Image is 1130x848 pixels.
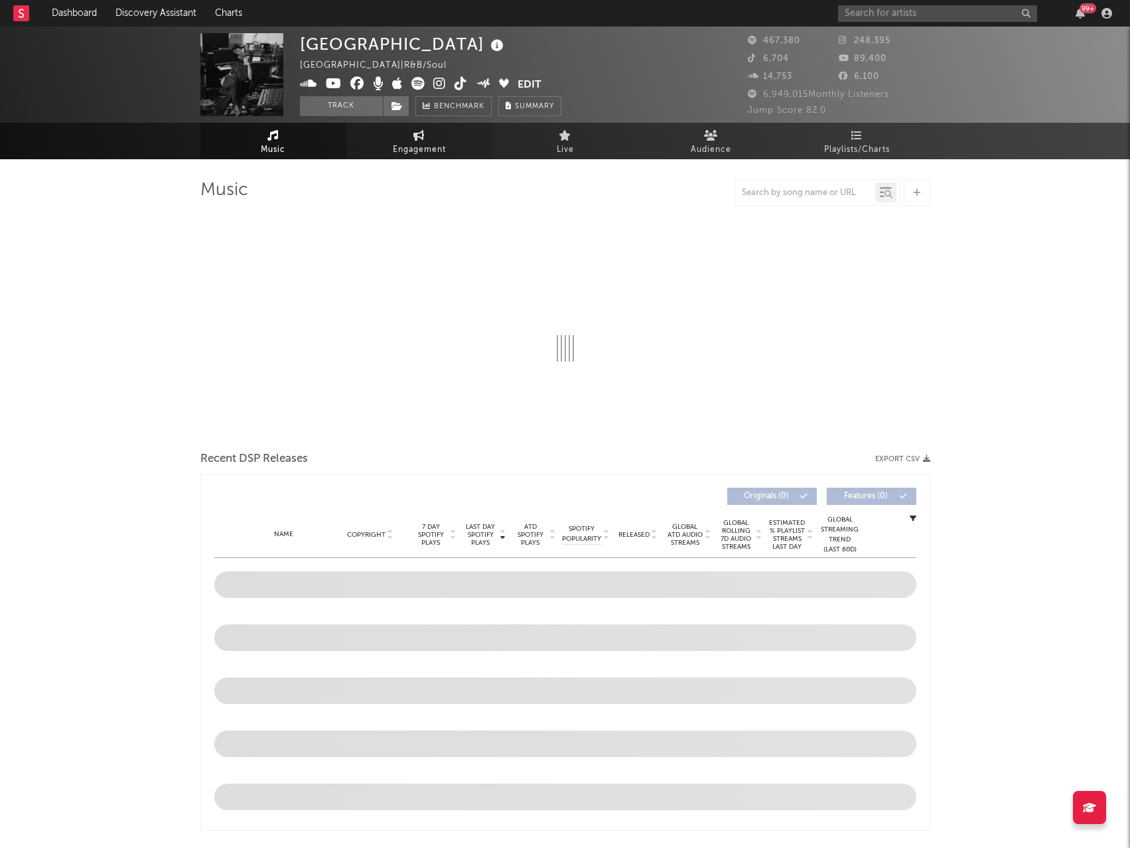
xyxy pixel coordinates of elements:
div: Global Streaming Trend (Last 60D) [820,515,860,555]
span: 6,704 [748,54,789,63]
div: [GEOGRAPHIC_DATA] [300,33,507,55]
span: Global Rolling 7D Audio Streams [718,519,754,551]
span: 248,395 [839,36,890,45]
a: Music [200,123,346,159]
span: Released [618,531,650,539]
a: Engagement [346,123,492,159]
span: Summary [515,103,554,110]
span: 6,100 [839,72,879,81]
span: Features ( 0 ) [835,492,896,500]
div: [GEOGRAPHIC_DATA] | R&B/Soul [300,58,462,74]
div: Name [241,530,328,539]
span: Originals ( 0 ) [736,492,797,500]
button: Features(0) [827,488,916,505]
span: 89,400 [839,54,886,63]
button: Summary [498,96,561,116]
button: Export CSV [875,455,930,463]
span: Recent DSP Releases [200,451,308,467]
button: Originals(0) [727,488,817,505]
span: 6,949,015 Monthly Listeners [748,90,889,99]
span: Spotify Popularity [562,524,601,544]
span: Estimated % Playlist Streams Last Day [769,519,806,551]
span: Music [261,142,285,158]
span: Playlists/Charts [824,142,890,158]
span: Copyright [347,531,386,539]
a: Playlists/Charts [784,123,930,159]
span: Benchmark [434,99,484,115]
span: Audience [691,142,731,158]
input: Search by song name or URL [735,188,875,198]
span: ATD Spotify Plays [513,523,548,547]
span: Global ATD Audio Streams [667,523,703,547]
span: Live [557,142,574,158]
a: Benchmark [415,96,492,116]
button: Edit [518,77,541,94]
span: 467,380 [748,36,800,45]
input: Search for artists [838,5,1037,22]
a: Live [492,123,638,159]
span: Engagement [393,142,446,158]
button: 99+ [1076,8,1085,19]
span: 7 Day Spotify Plays [413,523,449,547]
span: 14,753 [748,72,792,81]
a: Audience [638,123,784,159]
span: Last Day Spotify Plays [463,523,498,547]
button: Track [300,96,383,116]
div: 99 + [1080,3,1096,13]
span: Jump Score: 82.0 [748,106,826,115]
